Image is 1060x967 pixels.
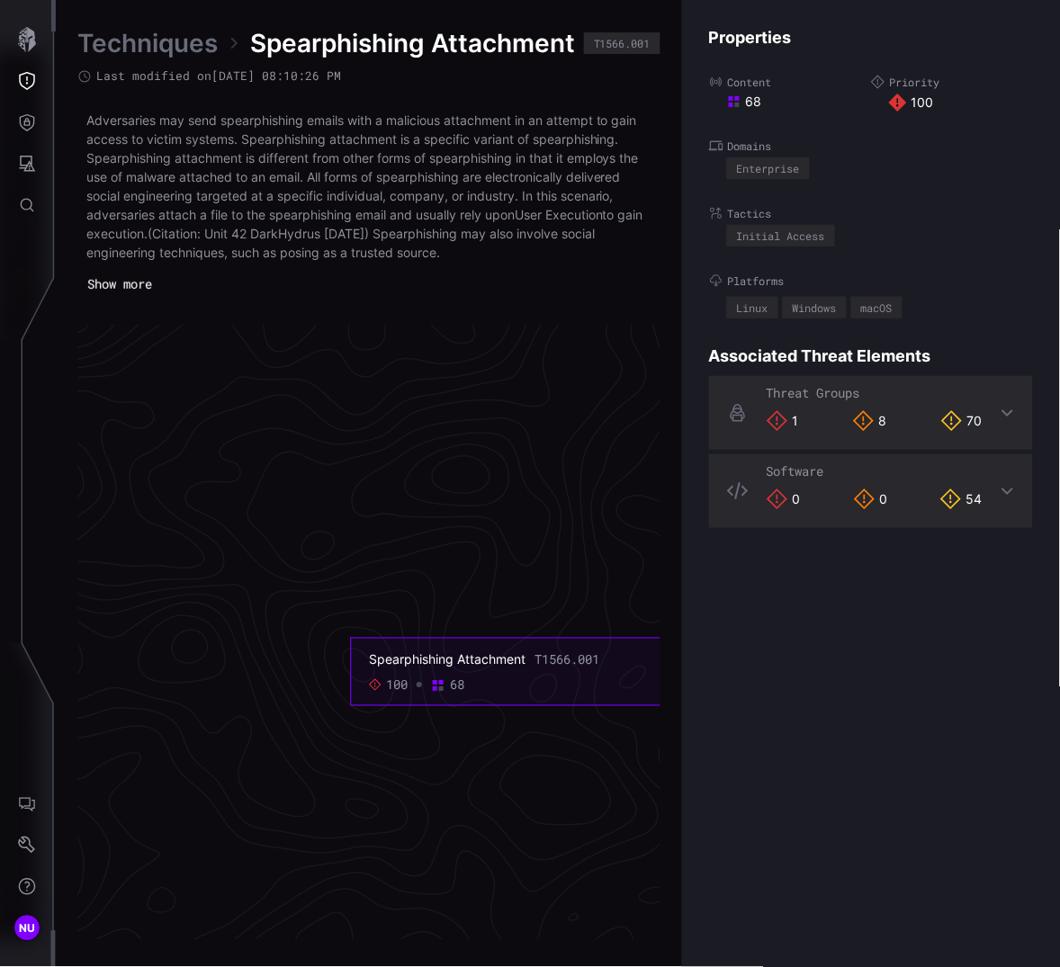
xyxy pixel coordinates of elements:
div: Linux [737,302,768,313]
div: 68 [450,677,464,694]
p: Adversaries may send spearphishing emails with a malicious attachment in an attempt to gain acces... [86,111,651,262]
label: Tactics [709,206,1033,220]
label: Domains [709,139,1033,153]
span: Spearphishing Attachment [250,27,575,59]
div: Windows [793,302,837,313]
span: Software [767,462,824,479]
a: Techniques [77,27,218,59]
a: User Execution [515,207,603,222]
div: macOS [861,302,893,313]
button: NU [1,908,53,949]
h4: Properties [709,27,1033,48]
time: [DATE] 08:10:26 PM [211,67,341,84]
div: 54 [940,488,983,510]
button: Show more [77,271,162,298]
span: Last modified on [96,68,341,84]
div: 1 [767,410,799,432]
div: Initial Access [737,230,825,241]
label: Priority [871,75,1033,89]
div: 100 [386,677,408,694]
div: T1566.001 [534,652,599,668]
span: NU [19,919,36,938]
div: Enterprise [737,163,800,174]
div: 70 [941,410,983,432]
div: 0 [767,488,801,510]
h4: Associated Threat Elements [709,345,1033,366]
div: 68 [727,94,871,110]
label: Content [709,75,871,89]
div: 100 [889,94,1033,112]
div: Spearphishing Attachment [369,652,526,668]
div: T1566.001 [594,38,651,49]
div: 0 [854,488,888,510]
span: Threat Groups [767,384,860,401]
div: 8 [853,410,887,432]
label: Platforms [709,273,1033,288]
